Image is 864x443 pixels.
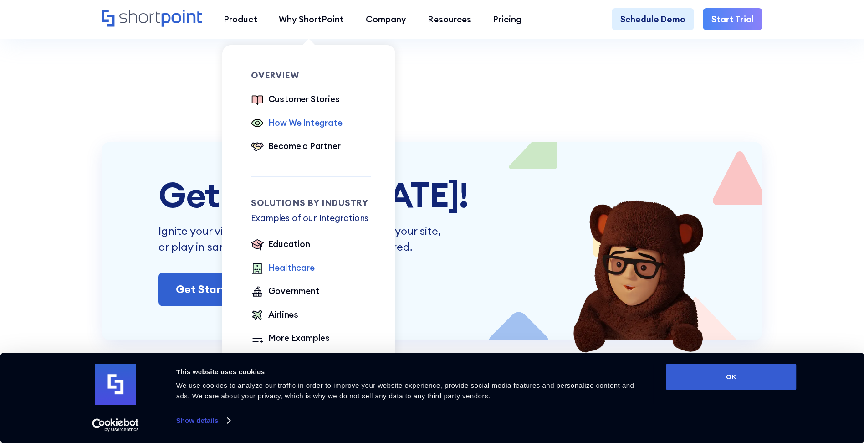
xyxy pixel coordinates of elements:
a: Get Started [158,273,256,306]
p: Examples of our Integrations [251,211,371,224]
a: Education [251,237,310,252]
div: Become a Partner [268,139,341,152]
span: We use cookies to analyze our traffic in order to improve your website experience, provide social... [176,381,634,400]
div: Resources [428,13,471,26]
div: Company [366,13,406,26]
a: Usercentrics Cookiebot - opens in a new window [76,418,155,432]
a: How We Integrate [251,116,343,131]
button: OK [666,364,797,390]
a: Home [102,10,202,28]
a: Pricing [482,8,532,30]
a: Schedule Demo [612,8,694,30]
img: logo [95,364,136,405]
a: Show details [176,414,230,428]
a: Customer Stories [251,93,340,108]
a: Resources [417,8,482,30]
a: More Examples [251,331,330,346]
a: Company [355,8,417,30]
a: Product [213,8,268,30]
div: Product [224,13,257,26]
div: Get Started [DATE]! [158,176,706,214]
div: How We Integrate [268,116,343,129]
div: Why ShortPoint [279,13,344,26]
a: Airlines [251,308,298,323]
a: Become a Partner [251,139,341,155]
div: Airlines [268,308,298,321]
a: Healthcare [251,261,315,276]
div: Government [268,284,320,297]
a: Why ShortPoint [268,8,355,30]
div: Customer Stories [268,93,340,105]
div: Healthcare [268,261,315,274]
div: This website uses cookies [176,366,646,377]
div: Pricing [493,13,521,26]
div: Overview [251,71,371,80]
p: Ignite your vision. Install ShortPoint directly on your site, or play in sandbox mode. No credit ... [158,223,445,255]
div: Solutions by Industry [251,199,371,207]
div: Education [268,237,310,250]
a: Start Trial [703,8,762,30]
a: Government [251,284,320,299]
div: More Examples [268,331,330,344]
